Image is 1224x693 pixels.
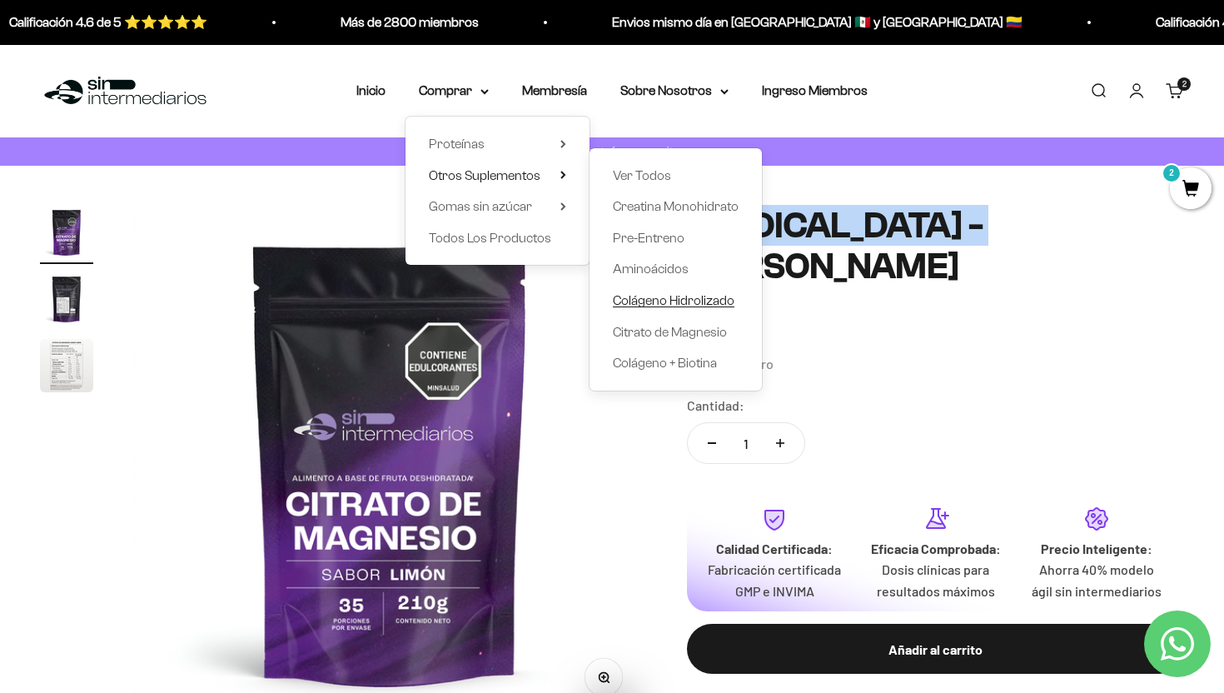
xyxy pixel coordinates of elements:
[756,423,804,463] button: Aumentar cantidad
[40,339,93,392] img: Citrato de Magnesio - Sabor Limón
[871,541,1001,556] strong: Eficacia Comprobada:
[687,395,744,416] label: Cantidad:
[419,80,489,102] summary: Comprar
[613,290,739,312] a: Colágeno Hidrolizado
[687,206,1184,287] h1: [MEDICAL_DATA] - [PERSON_NAME]
[1182,79,1187,87] span: 2
[429,167,540,182] span: Otros Suplementos
[687,300,1184,318] a: 3.93.9 de 5.0 estrellas
[40,206,93,259] img: Citrato de Magnesio - Sabor Limón
[613,164,739,186] a: Ver Todos
[1041,541,1152,556] strong: Precio Inteligente:
[613,321,739,342] a: Citrato de Magnesio
[1162,163,1182,183] mark: 2
[707,559,842,601] p: Fabricación certificada GMP e INVIMA
[716,541,833,556] strong: Calidad Certificada:
[40,272,93,331] button: Ir al artículo 2
[613,352,739,374] a: Colágeno + Biotina
[613,262,689,276] span: Aminoácidos
[613,227,739,248] a: Pre-Entreno
[1170,181,1212,199] a: 2
[429,230,551,244] span: Todos Los Productos
[1029,559,1164,601] p: Ahorra 40% modelo ágil sin intermediarios
[613,258,739,280] a: Aminoácidos
[613,293,734,307] span: Colágeno Hidrolizado
[600,12,1010,33] p: Envios mismo día en [GEOGRAPHIC_DATA] 🇲🇽 y [GEOGRAPHIC_DATA] 🇨🇴
[613,324,727,338] span: Citrato de Magnesio
[429,199,532,213] span: Gomas sin azúcar
[868,559,1003,601] p: Dosis clínicas para resultados máximos
[762,83,868,97] a: Ingreso Miembros
[429,164,566,186] summary: Otros Suplementos
[613,167,671,182] span: Ver Todos
[688,423,736,463] button: Reducir cantidad
[613,230,684,244] span: Pre-Entreno
[328,12,466,33] p: Más de 2800 miembros
[429,137,485,151] span: Proteínas
[356,83,386,97] a: Inicio
[429,133,566,155] summary: Proteínas
[522,83,587,97] a: Membresía
[429,196,566,217] summary: Gomas sin azúcar
[40,206,93,264] button: Ir al artículo 1
[613,356,717,370] span: Colágeno + Biotina
[613,199,739,213] span: Creatina Monohidrato
[429,227,566,248] a: Todos Los Productos
[687,624,1184,674] button: Añadir al carrito
[613,196,739,217] a: Creatina Monohidrato
[40,339,93,397] button: Ir al artículo 3
[40,272,93,326] img: Citrato de Magnesio - Sabor Limón
[620,80,729,102] summary: Sobre Nosotros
